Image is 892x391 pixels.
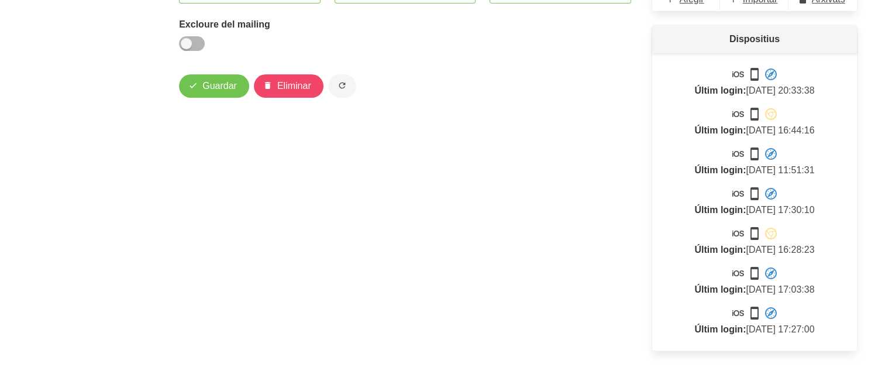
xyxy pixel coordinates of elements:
strong: Últim login: [694,324,746,334]
strong: Últim login: [694,85,746,95]
strong: Últim login: [694,205,746,215]
p: [DATE] 20:33:38 [666,67,843,98]
p: [DATE] 16:44:16 [666,107,843,138]
button: Eliminar [254,74,323,98]
strong: Últim login: [694,125,746,135]
p: [DATE] 16:28:23 [666,227,843,257]
p: [DATE] 11:51:31 [666,147,843,177]
p: [DATE] 17:30:10 [666,187,843,217]
strong: Últim login: [694,284,746,294]
p: [DATE] 17:27:00 [666,306,843,337]
span: Eliminar [277,79,311,93]
p: [DATE] 17:03:38 [666,266,843,297]
button: Guardar [179,74,249,98]
strong: Últim login: [694,245,746,255]
span: Guardar [202,79,237,93]
label: Excloure del mailing [179,18,321,32]
p: Dispositius [652,25,857,53]
strong: Últim login: [694,165,746,175]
